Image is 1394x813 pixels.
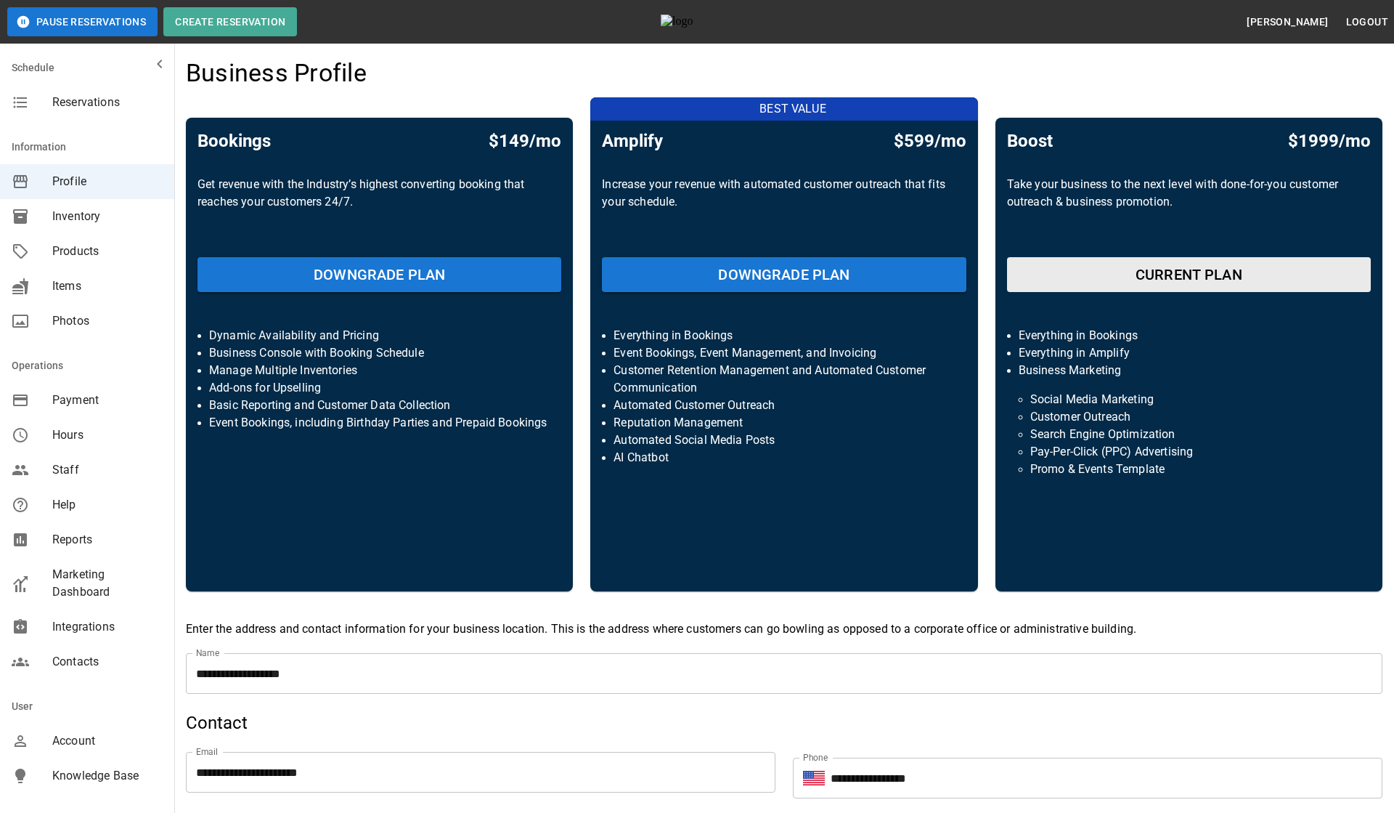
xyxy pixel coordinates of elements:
[52,461,163,479] span: Staff
[803,767,825,789] button: Select country
[599,100,986,118] p: BEST VALUE
[1007,176,1371,246] p: Take your business to the next level with done-for-you customer outreach & business promotion.
[163,7,297,36] button: Create Reservation
[197,129,271,153] h5: Bookings
[1030,408,1348,426] p: Customer Outreach
[614,362,954,397] p: Customer Retention Management and Automated Customer Communication
[52,94,163,111] span: Reservations
[52,496,163,514] span: Help
[894,129,966,153] h5: $599/mo
[209,397,550,414] p: Basic Reporting and Customer Data Collection
[803,751,828,764] label: Phone
[52,278,163,295] span: Items
[1340,9,1394,36] button: Logout
[7,7,158,36] button: Pause Reservations
[1030,443,1348,461] p: Pay-Per-Click (PPC) Advertising
[209,327,550,344] p: Dynamic Availability and Pricing
[209,362,550,379] p: Manage Multiple Inventories
[1241,9,1334,36] button: [PERSON_NAME]
[52,618,163,636] span: Integrations
[614,449,954,466] p: AI Chatbot
[661,15,741,29] img: logo
[1019,327,1359,344] p: Everything in Bookings
[197,257,561,292] button: DOWNGRADE PLAN
[186,711,1382,735] h5: Contact
[52,392,163,409] span: Payment
[602,257,966,292] button: DOWNGRADE PLAN
[197,176,561,246] p: Get revenue with the Industry’s highest converting booking that reaches your customers 24/7.
[489,129,561,153] h5: $149/mo
[52,767,163,785] span: Knowledge Base
[314,263,445,286] h6: DOWNGRADE PLAN
[1030,461,1348,478] p: Promo & Events Template
[186,620,1382,638] p: Enter the address and contact information for your business location. This is the address where c...
[718,263,849,286] h6: DOWNGRADE PLAN
[209,379,550,397] p: Add-ons for Upselling
[52,426,163,444] span: Hours
[602,129,663,153] h5: Amplify
[52,732,163,750] span: Account
[614,344,954,362] p: Event Bookings, Event Management, and Invoicing
[1019,344,1359,362] p: Everything in Amplify
[1007,129,1053,153] h5: Boost
[602,176,966,246] p: Increase your revenue with automated customer outreach that fits your schedule.
[1019,362,1359,379] p: Business Marketing
[614,432,954,449] p: Automated Social Media Posts
[1030,426,1348,443] p: Search Engine Optimization
[209,344,550,362] p: Business Console with Booking Schedule
[52,531,163,549] span: Reports
[186,58,367,89] h4: Business Profile
[52,312,163,330] span: Photos
[614,327,954,344] p: Everything in Bookings
[52,653,163,671] span: Contacts
[1030,391,1348,408] p: Social Media Marketing
[1288,129,1371,153] h5: $1999/mo
[52,208,163,225] span: Inventory
[614,414,954,432] p: Reputation Management
[52,566,163,601] span: Marketing Dashboard
[614,397,954,414] p: Automated Customer Outreach
[209,414,550,432] p: Event Bookings, including Birthday Parties and Prepaid Bookings
[52,173,163,190] span: Profile
[52,243,163,260] span: Products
